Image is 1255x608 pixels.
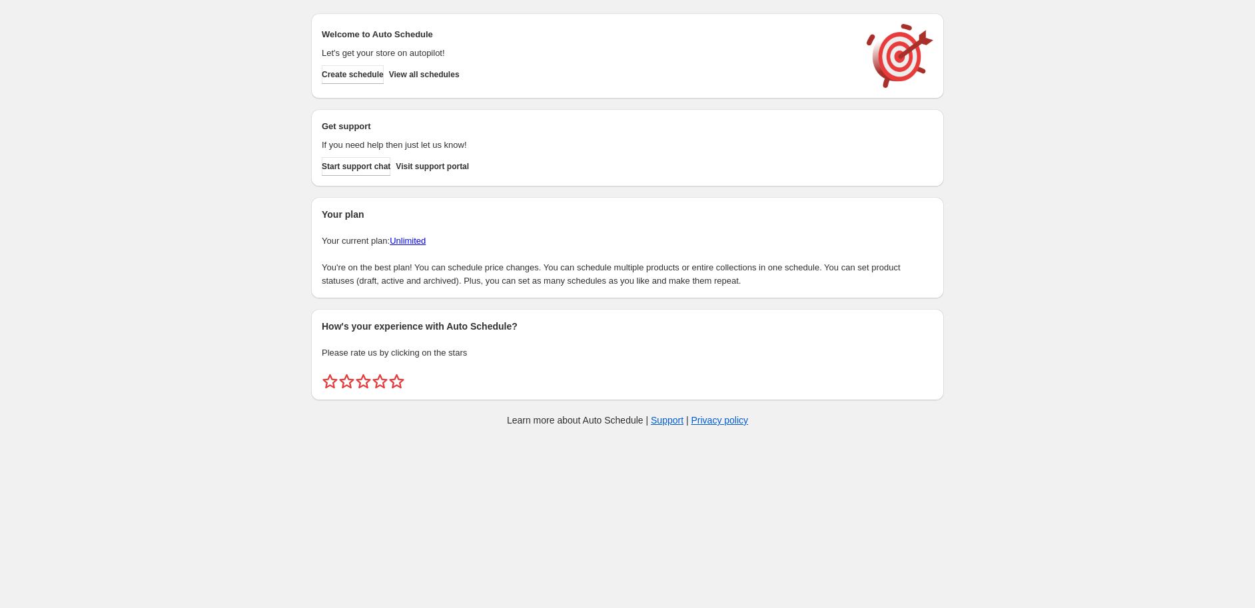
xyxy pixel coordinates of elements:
[322,69,384,80] span: Create schedule
[322,28,853,41] h2: Welcome to Auto Schedule
[322,346,933,360] p: Please rate us by clicking on the stars
[396,161,469,172] span: Visit support portal
[396,157,469,176] a: Visit support portal
[322,161,390,172] span: Start support chat
[322,234,933,248] p: Your current plan:
[389,69,460,80] span: View all schedules
[322,320,933,333] h2: How's your experience with Auto Schedule?
[507,414,748,427] p: Learn more about Auto Schedule | |
[322,120,853,133] h2: Get support
[691,415,749,426] a: Privacy policy
[322,65,384,84] button: Create schedule
[322,157,390,176] a: Start support chat
[390,236,426,246] a: Unlimited
[322,208,933,221] h2: Your plan
[322,139,853,152] p: If you need help then just let us know!
[651,415,683,426] a: Support
[322,261,933,288] p: You're on the best plan! You can schedule price changes. You can schedule multiple products or en...
[322,47,853,60] p: Let's get your store on autopilot!
[389,65,460,84] button: View all schedules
